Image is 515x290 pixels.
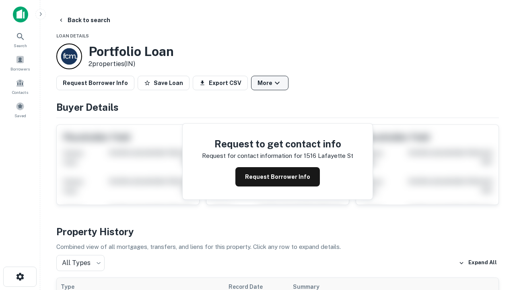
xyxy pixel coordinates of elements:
h4: Request to get contact info [202,137,353,151]
button: Back to search [55,13,113,27]
span: Loan Details [56,33,89,38]
p: 2 properties (IN) [89,59,174,69]
a: Search [2,29,38,50]
a: Borrowers [2,52,38,74]
div: All Types [56,255,105,271]
button: Request Borrower Info [56,76,134,90]
span: Contacts [12,89,28,95]
button: More [251,76,288,90]
p: Combined view of all mortgages, transfers, and liens for this property. Click any row to expand d... [56,242,499,252]
button: Save Loan [138,76,190,90]
span: Saved [14,112,26,119]
button: Request Borrower Info [235,167,320,186]
a: Contacts [2,75,38,97]
button: Export CSV [193,76,248,90]
span: Borrowers [10,66,30,72]
h3: Portfolio Loan [89,44,174,59]
img: capitalize-icon.png [13,6,28,23]
h4: Property History [56,224,499,239]
iframe: Chat Widget [475,226,515,264]
p: Request for contact information for [202,151,302,161]
p: 1516 lafayette st [304,151,353,161]
button: Expand All [457,257,499,269]
a: Saved [2,99,38,120]
h4: Buyer Details [56,100,499,114]
span: Search [14,42,27,49]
